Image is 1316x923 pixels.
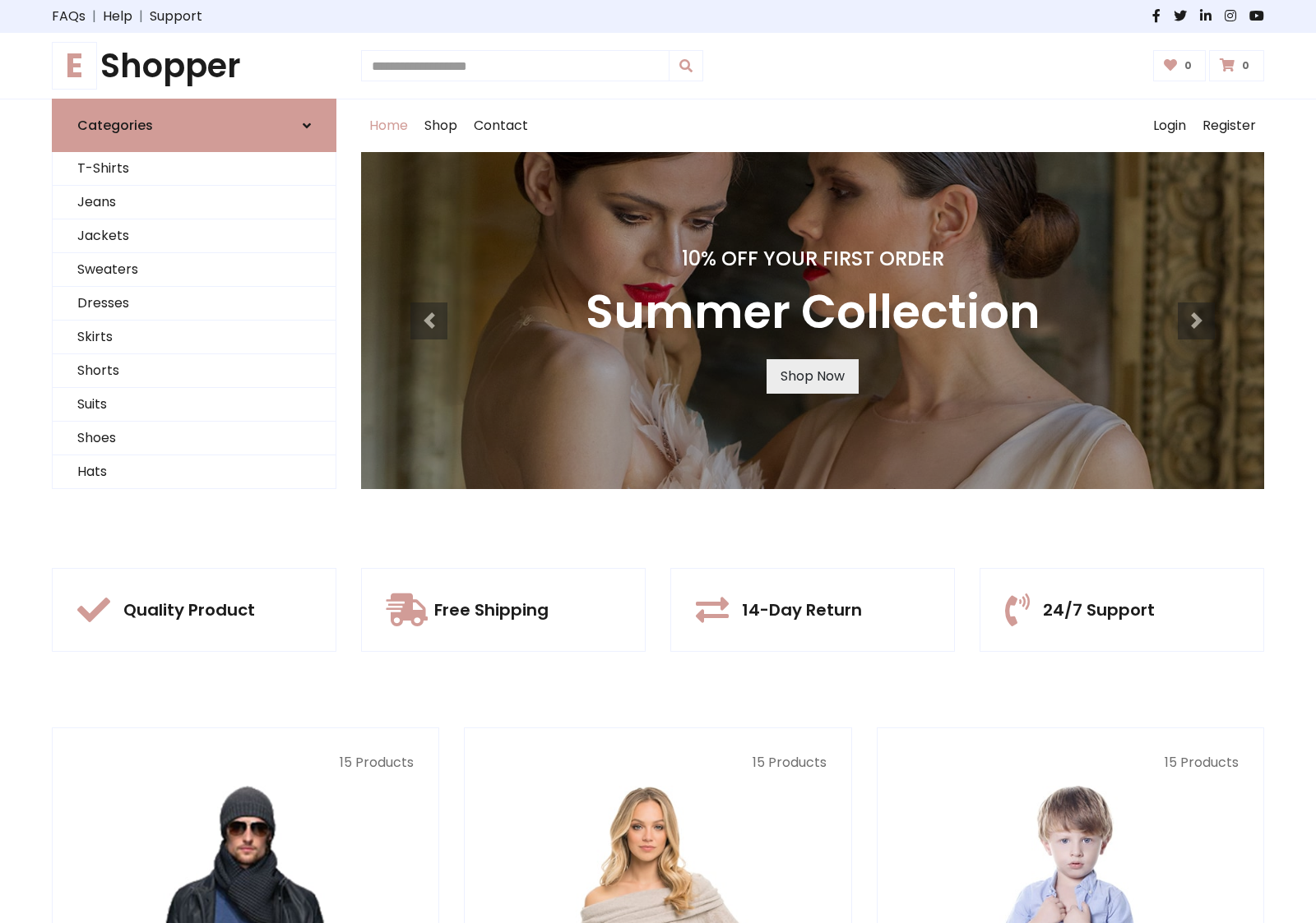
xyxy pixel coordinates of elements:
a: Hats [53,455,336,489]
p: 15 Products [902,753,1239,773]
a: Dresses [53,287,336,321]
a: FAQs [52,7,86,26]
a: Help [103,7,132,26]
a: 0 [1209,50,1264,81]
a: Contact [466,99,536,152]
span: 0 [1180,58,1196,73]
a: Jeans [53,186,336,219]
a: Shoes [53,422,336,455]
span: 0 [1238,58,1253,73]
a: Home [361,99,416,152]
p: 15 Products [77,753,414,773]
a: Sweaters [53,253,336,287]
span: E [52,42,97,90]
h5: Free Shipping [434,600,549,620]
a: Register [1194,99,1264,152]
a: Jackets [53,219,336,253]
h5: 24/7 Support [1043,600,1155,620]
a: Support [150,7,202,26]
span: | [86,7,103,26]
h5: 14-Day Return [742,600,862,620]
a: Shop [416,99,466,152]
h5: Quality Product [123,600,255,620]
p: 15 Products [489,753,826,773]
a: Skirts [53,321,336,354]
a: EShopper [52,46,336,85]
h6: Categories [77,118,153,133]
a: 0 [1153,50,1207,81]
h4: 10% Off Your First Order [586,247,1040,271]
a: Shop Now [767,359,859,394]
a: Suits [53,388,336,422]
a: Categories [52,99,336,152]
a: Login [1145,99,1194,152]
a: Shorts [53,354,336,388]
h3: Summer Collection [586,284,1040,339]
span: | [132,7,150,26]
a: T-Shirts [53,152,336,186]
h1: Shopper [52,46,336,85]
